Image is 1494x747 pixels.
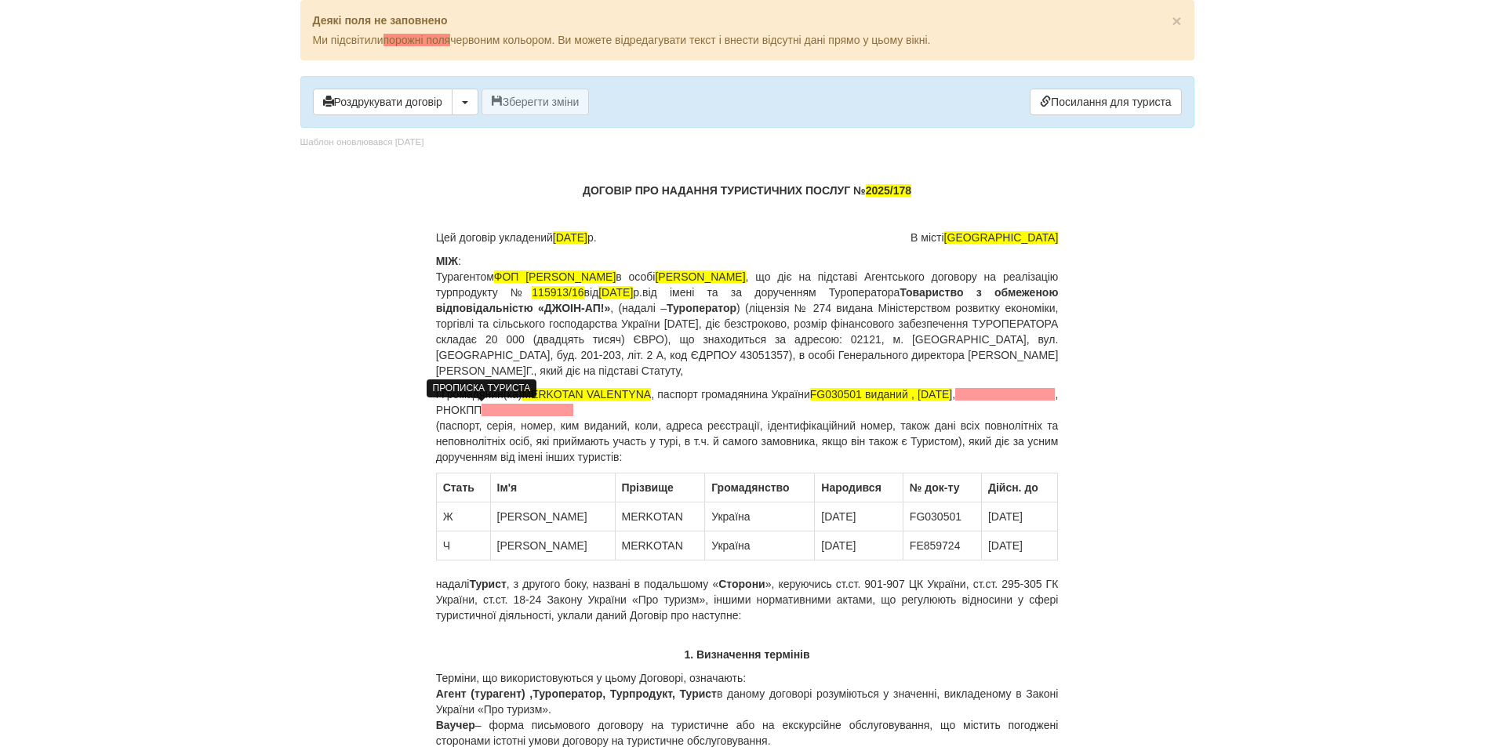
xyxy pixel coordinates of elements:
span: 115913/16 [532,286,583,299]
th: Народився [815,473,903,502]
span: MERKOTAN VALENTYNA [522,388,651,401]
a: Посилання для туриста [1030,89,1181,115]
th: Ім'я [490,473,615,502]
span: [GEOGRAPHIC_DATA] [944,231,1059,244]
div: ПРОПИСКА ТУРИСТА [427,379,537,397]
b: Туроператор [667,302,736,314]
td: MERKOTAN [615,502,705,531]
span: [DATE] [553,231,587,244]
b: ДОГОВІР ПРО НАДАННЯ ТУРИСТИЧНИХ ПОСЛУГ № [583,184,911,197]
span: порожні поля [383,34,451,46]
button: Зберегти зміни [482,89,590,115]
button: Close [1172,13,1181,29]
span: 2025/178 [866,184,911,197]
p: надалі , з другого боку, названі в подальшому « », керуючись ст.ст. 901-907 ЦК України, ст.ст. 29... [436,576,1059,623]
td: Ч [436,531,490,560]
td: MERKOTAN [615,531,705,560]
b: Турист [469,578,506,590]
span: ФОП [PERSON_NAME] [494,270,616,283]
span: FG030501 виданий , [DATE] [810,388,952,401]
th: Стать [436,473,490,502]
td: Україна [705,502,815,531]
td: FE859724 [903,531,981,560]
p: і Громадянин(ка) , паспорт громадянина України , , РНОКПП (паспорт, серія, номер, ким виданий, ко... [436,386,1059,465]
b: Сторони [718,578,765,590]
td: [DATE] [815,502,903,531]
b: Агент (турагент) ,Туроператор, Турпродукт, Турист [436,687,717,700]
td: [DATE] [815,531,903,560]
button: Роздрукувати договір [313,89,453,115]
td: Ж [436,502,490,531]
td: FG030501 [903,502,981,531]
th: Громадянство [705,473,815,502]
td: Україна [705,531,815,560]
td: [PERSON_NAME] [490,502,615,531]
div: Шаблон оновлювався [DATE] [300,136,424,149]
p: Ми підсвітили червоним кольором. Ви можете відредагувати текст і внести відсутні дані прямо у цьо... [313,32,1182,48]
span: [DATE] [598,286,633,299]
td: [DATE] [981,531,1057,560]
p: 1. Визначення термінів [436,647,1059,662]
th: Прiзвище [615,473,705,502]
span: [PERSON_NAME] [655,270,745,283]
th: № док-ту [903,473,981,502]
span: × [1172,12,1181,30]
td: [DATE] [981,502,1057,531]
span: Цей договір укладений р. [436,230,597,245]
b: Ваучер [436,719,475,731]
p: : Турагентом в особі , що діє на підставі Агентського договору на реалізацію турпродукту № від р.... [436,253,1059,379]
p: Деякі поля не заповнено [313,13,1182,28]
b: МІЖ [436,255,458,267]
th: Дійсн. до [981,473,1057,502]
td: [PERSON_NAME] [490,531,615,560]
span: В місті [911,230,1058,245]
